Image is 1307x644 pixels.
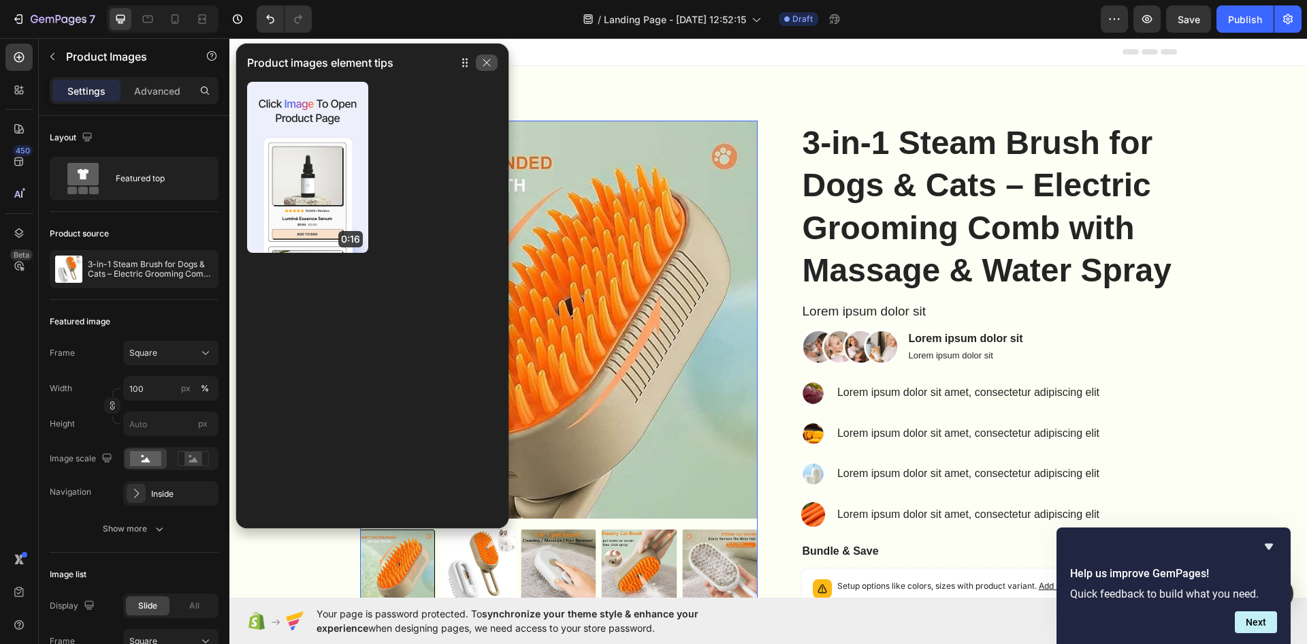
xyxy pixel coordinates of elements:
p: Lorem ipsum dolor sit [573,265,946,282]
img: gempages_432750572815254551-f23d823a-a1c3-4999-87bf-216233668a59.png [572,384,596,408]
div: Image scale [50,450,115,468]
button: Save [1166,5,1211,33]
button: % [178,380,194,397]
span: synchronize your theme style & enhance your experience [317,608,698,634]
h2: Help us improve GemPages! [1070,566,1277,582]
span: Save [1178,14,1200,25]
p: Product Images [66,48,182,65]
img: product feature img [55,256,82,283]
img: gempages_432750572815254551-b7ae19b8-66bb-4228-870e-2e80ab2a7004.png [572,343,596,367]
div: px [181,382,191,395]
p: Lorem ipsum dolor sit [679,294,794,308]
span: Landing Page - [DATE] 12:52:15 [604,12,746,27]
span: Add new variant [809,542,872,553]
button: Square [123,341,219,365]
p: Quick feedback to build what you need. [1070,587,1277,600]
div: Beta [10,249,33,260]
p: 3-in-1 Steam Brush for Dogs & Cats – Electric Grooming Comb with Massage & Water Spray [88,260,213,279]
span: sync data [884,542,922,553]
div: Layout [50,129,95,147]
div: Featured top [116,163,199,194]
p: Lorem ipsum dolor sit amet, consectetur adipiscing elit [608,348,873,362]
p: Product images element tips [247,55,393,71]
span: Slide [138,600,157,612]
p: Setup options like colors, sizes with product variant. [608,541,922,555]
p: 7 [89,11,95,27]
img: gempages_432750572815254551-d286edad-b1be-4f21-9bbe-5e562eff91e9.png [572,291,670,326]
div: Publish [1228,12,1262,27]
label: Frame [50,347,75,359]
p: 0:16 [338,231,363,247]
p: Lorem ipsum dolor sit amet, consectetur adipiscing elit [608,470,873,484]
button: px [197,380,213,397]
button: Hide survey [1261,538,1277,555]
p: Bundle & Save [573,506,946,521]
input: px% [123,376,219,401]
p: Settings [67,84,106,98]
button: Show more [50,517,219,541]
span: px [198,418,208,429]
label: Height [50,418,75,430]
span: or [872,542,922,553]
div: Undo/Redo [257,5,312,33]
p: Lorem ipsum dolor sit amet, consectetur adipiscing elit [608,388,873,403]
span: All [189,600,199,612]
p: Lorem ipsum dolor sit [679,312,794,324]
img: gempages_432750572815254551-b20372b2-556f-424a-9607-1b762868c3db.png [572,464,596,488]
div: Product source [50,228,109,240]
p: Advanced [134,84,180,98]
input: px [123,412,219,436]
p: Lorem ipsum dolor sit amet, consectetur adipiscing elit [608,429,873,443]
button: Publish [1216,5,1274,33]
div: 450 [13,145,33,156]
button: Next question [1235,611,1277,633]
button: 7 [5,5,101,33]
h1: 3-in-1 Steam Brush for Dogs & Cats – Electric Grooming Comb with Massage & Water Spray [572,82,948,256]
div: Image list [50,568,86,581]
iframe: Design area [229,38,1307,598]
span: Your page is password protected. To when designing pages, we need access to your store password. [317,607,752,635]
span: Draft [792,13,813,25]
div: Navigation [50,486,91,498]
div: % [201,382,209,395]
div: Featured image [50,316,110,328]
div: Show more [103,522,166,536]
img: gempages_432750572815254551-57484f59-fb9f-4a94-82a0-a9a3b68c131c.png [572,424,596,448]
span: / [598,12,601,27]
label: Width [50,382,72,395]
div: Display [50,597,97,615]
div: Help us improve GemPages! [1070,538,1277,633]
span: Square [129,347,157,359]
div: Inside [151,488,215,500]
